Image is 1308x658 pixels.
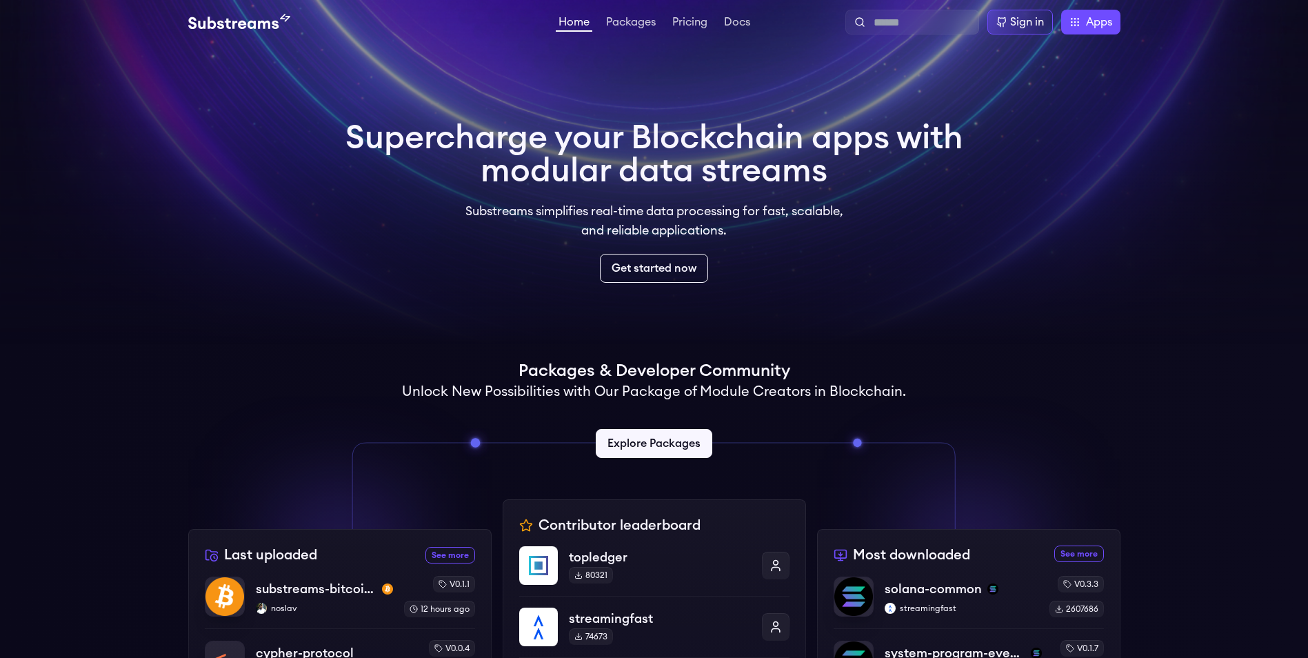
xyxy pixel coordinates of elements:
div: 74673 [569,628,613,645]
img: solana [987,584,998,595]
a: Home [556,17,592,32]
div: Sign in [1010,14,1044,30]
p: streamingfast [885,603,1038,614]
a: Packages [603,17,658,30]
img: Substream's logo [188,14,290,30]
a: solana-commonsolana-commonsolanastreamingfaststreamingfastv0.3.32607686 [834,576,1104,628]
img: streamingfast [885,603,896,614]
p: substreams-bitcoin-main [256,579,376,599]
h1: Packages & Developer Community [519,360,790,382]
a: See more most downloaded packages [1054,546,1104,562]
div: v0.0.4 [429,640,475,657]
p: streamingfast [569,609,751,628]
div: 80321 [569,567,613,584]
img: streamingfast [519,608,558,646]
p: solana-common [885,579,982,599]
div: v0.3.3 [1058,576,1104,592]
a: Pricing [670,17,710,30]
h1: Supercharge your Blockchain apps with modular data streams [345,121,963,188]
div: 2607686 [1049,601,1104,617]
img: topledger [519,546,558,585]
img: btc-mainnet [382,584,393,595]
a: topledgertopledger80321 [519,546,789,596]
a: substreams-bitcoin-mainsubstreams-bitcoin-mainbtc-mainnetnoslavnoslavv0.1.112 hours ago [205,576,475,628]
div: 12 hours ago [404,601,475,617]
span: Apps [1086,14,1112,30]
img: substreams-bitcoin-main [205,577,244,616]
h2: Unlock New Possibilities with Our Package of Module Creators in Blockchain. [402,382,906,401]
img: solana-common [834,577,873,616]
a: Sign in [987,10,1053,34]
p: noslav [256,603,393,614]
p: Substreams simplifies real-time data processing for fast, scalable, and reliable applications. [456,201,853,240]
a: streamingfaststreamingfast74673 [519,596,789,657]
div: v0.1.7 [1060,640,1104,657]
a: Get started now [600,254,708,283]
img: noslav [256,603,267,614]
a: Docs [721,17,753,30]
div: v0.1.1 [433,576,475,592]
p: topledger [569,548,751,567]
a: See more recently uploaded packages [425,547,475,564]
a: Explore Packages [596,429,712,458]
